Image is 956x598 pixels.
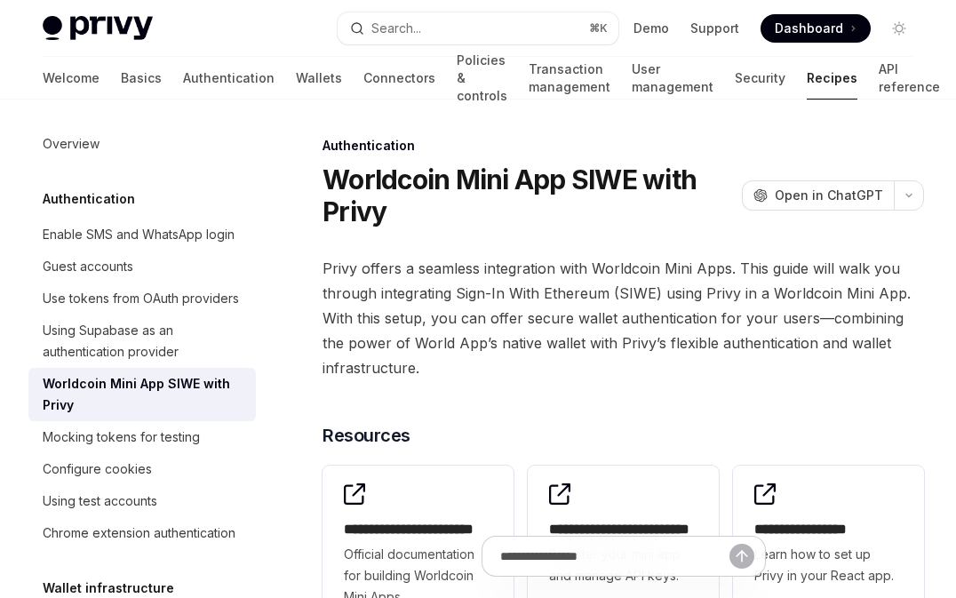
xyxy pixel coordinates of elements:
span: ⌘ K [589,21,608,36]
img: light logo [43,16,153,41]
a: Guest accounts [28,251,256,283]
div: Configure cookies [43,458,152,480]
a: Using Supabase as an authentication provider [28,315,256,368]
a: Overview [28,128,256,160]
a: Support [690,20,739,37]
a: Demo [633,20,669,37]
div: Search... [371,18,421,39]
button: Open search [338,12,618,44]
div: Worldcoin Mini App SIWE with Privy [43,373,245,416]
a: Mocking tokens for testing [28,421,256,453]
a: Recipes [807,57,857,100]
div: Using Supabase as an authentication provider [43,320,245,363]
a: Wallets [296,57,342,100]
a: API reference [879,57,940,100]
div: Overview [43,133,100,155]
a: Use tokens from OAuth providers [28,283,256,315]
a: Connectors [363,57,435,100]
h1: Worldcoin Mini App SIWE with Privy [323,163,735,227]
div: Use tokens from OAuth providers [43,288,239,309]
div: Mocking tokens for testing [43,427,200,448]
a: Worldcoin Mini App SIWE with Privy [28,368,256,421]
a: Configure cookies [28,453,256,485]
span: Privy offers a seamless integration with Worldcoin Mini Apps. This guide will walk you through in... [323,256,924,380]
a: Dashboard [761,14,871,43]
a: Using test accounts [28,485,256,517]
div: Authentication [323,137,924,155]
button: Open in ChatGPT [742,180,894,211]
h5: Authentication [43,188,135,210]
button: Toggle dark mode [885,14,913,43]
a: Transaction management [529,57,610,100]
a: Authentication [183,57,275,100]
div: Guest accounts [43,256,133,277]
span: Resources [323,423,410,448]
a: Basics [121,57,162,100]
span: Dashboard [775,20,843,37]
a: Chrome extension authentication [28,517,256,549]
a: Welcome [43,57,100,100]
a: Enable SMS and WhatsApp login [28,219,256,251]
a: User management [632,57,713,100]
div: Enable SMS and WhatsApp login [43,224,235,245]
span: Open in ChatGPT [775,187,883,204]
input: Ask a question... [500,537,729,576]
div: Using test accounts [43,490,157,512]
button: Send message [729,544,754,569]
a: Security [735,57,785,100]
div: Chrome extension authentication [43,522,235,544]
a: Policies & controls [457,57,507,100]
